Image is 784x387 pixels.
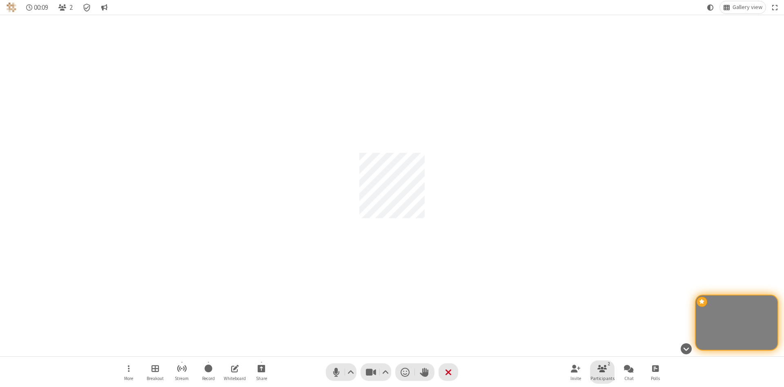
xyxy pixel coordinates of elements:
span: Polls [651,376,660,381]
button: Open participant list [590,360,615,384]
button: Fullscreen [769,1,781,13]
span: 2 [69,4,73,11]
button: Manage Breakout Rooms [143,360,167,384]
button: Mute (Alt+A) [326,363,356,381]
span: Share [256,376,267,381]
button: Start sharing [249,360,274,384]
span: Whiteboard [224,376,246,381]
button: Invite participants (Alt+I) [563,360,588,384]
button: Audio settings [345,363,356,381]
div: Meeting details Encryption enabled [79,1,95,13]
span: 00:09 [34,4,48,11]
button: Raise hand [415,363,434,381]
button: Conversation [98,1,111,13]
button: Open menu [116,360,141,384]
button: Stop video (Alt+V) [361,363,391,381]
div: Timer [23,1,52,13]
img: QA Selenium DO NOT DELETE OR CHANGE [7,2,16,12]
button: Send a reaction [395,363,415,381]
button: Open chat [617,360,641,384]
button: Hide [677,339,695,358]
span: Invite [570,376,581,381]
button: Video setting [380,363,391,381]
span: Participants [590,376,615,381]
span: Record [202,376,215,381]
button: Using system theme [704,1,717,13]
span: More [124,376,133,381]
button: Change layout [720,1,766,13]
span: Stream [175,376,189,381]
span: Chat [624,376,634,381]
button: End or leave meeting [439,363,458,381]
button: Start recording [196,360,220,384]
button: Open participant list [55,1,76,13]
span: Breakout [147,376,164,381]
div: 2 [606,360,612,367]
button: Open shared whiteboard [223,360,247,384]
button: Start streaming [169,360,194,384]
button: Open poll [643,360,668,384]
span: Gallery view [733,4,762,11]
